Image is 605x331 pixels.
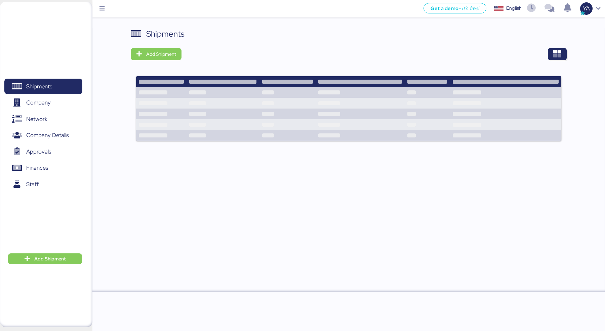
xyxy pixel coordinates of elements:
a: Company [4,95,82,111]
a: Network [4,111,82,127]
span: Add Shipment [146,50,176,58]
span: Company [26,98,51,108]
span: Add Shipment [34,255,66,263]
a: Staff [4,176,82,192]
a: Shipments [4,79,82,94]
a: Company Details [4,128,82,143]
div: Shipments [146,28,185,40]
span: Approvals [26,147,51,157]
button: Add Shipment [131,48,182,60]
span: Staff [26,179,39,189]
span: Finances [26,163,48,173]
span: YA [583,4,590,13]
span: Company Details [26,130,69,140]
div: English [506,5,522,12]
a: Approvals [4,144,82,159]
a: Finances [4,160,82,176]
span: Shipments [26,82,52,91]
button: Menu [96,3,108,14]
span: Network [26,114,47,124]
button: Add Shipment [8,253,82,264]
